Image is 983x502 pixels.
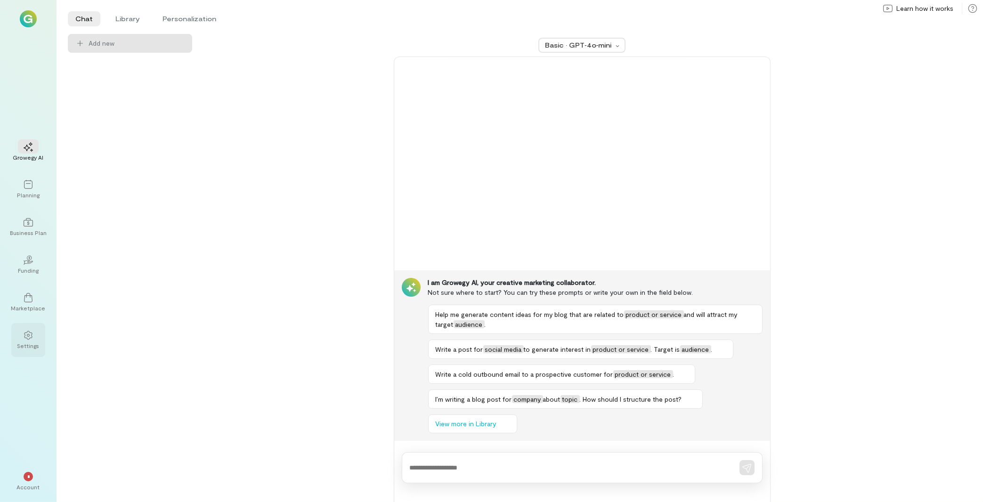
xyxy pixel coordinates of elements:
div: Business Plan [10,229,47,236]
div: Basic · GPT‑4o‑mini [545,40,613,50]
span: social media [483,345,524,353]
a: Planning [11,172,45,206]
div: Funding [18,267,39,274]
div: Not sure where to start? You can try these prompts or write your own in the field below. [428,287,763,297]
button: View more in Library [428,414,517,433]
span: company [512,395,543,403]
div: Planning [17,191,40,199]
div: Settings [17,342,40,349]
a: Marketplace [11,285,45,319]
button: Help me generate content ideas for my blog that are related toproduct or serviceand will attract ... [428,305,763,334]
span: product or service [624,310,684,318]
span: topic [561,395,580,403]
span: Add new [89,39,185,48]
span: to generate interest in [524,345,591,353]
span: . [711,345,713,353]
a: Growegy AI [11,135,45,169]
span: product or service [591,345,651,353]
div: Growegy AI [13,154,44,161]
li: Chat [68,11,100,26]
span: . [485,320,486,328]
span: audience [680,345,711,353]
span: View more in Library [436,419,496,429]
span: Write a post for [436,345,483,353]
span: and will attract my target [436,310,738,328]
a: Business Plan [11,210,45,244]
span: Learn how it works [896,4,953,13]
span: . How should I structure the post? [580,395,682,403]
div: Account [17,483,40,491]
li: Personalization [155,11,224,26]
div: Marketplace [11,304,46,312]
span: product or service [613,370,673,378]
span: about [543,395,561,403]
button: Write a cold outbound email to a prospective customer forproduct or service. [428,364,695,384]
span: . [673,370,674,378]
button: I’m writing a blog post forcompanyabouttopic. How should I structure the post? [428,389,703,409]
span: audience [454,320,485,328]
span: Help me generate content ideas for my blog that are related to [436,310,624,318]
span: Write a cold outbound email to a prospective customer for [436,370,613,378]
button: Write a post forsocial mediato generate interest inproduct or service. Target isaudience. [428,340,733,359]
span: . Target is [651,345,680,353]
div: I am Growegy AI, your creative marketing collaborator. [428,278,763,287]
a: Funding [11,248,45,282]
li: Library [108,11,147,26]
div: *Account [11,464,45,498]
span: I’m writing a blog post for [436,395,512,403]
a: Settings [11,323,45,357]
